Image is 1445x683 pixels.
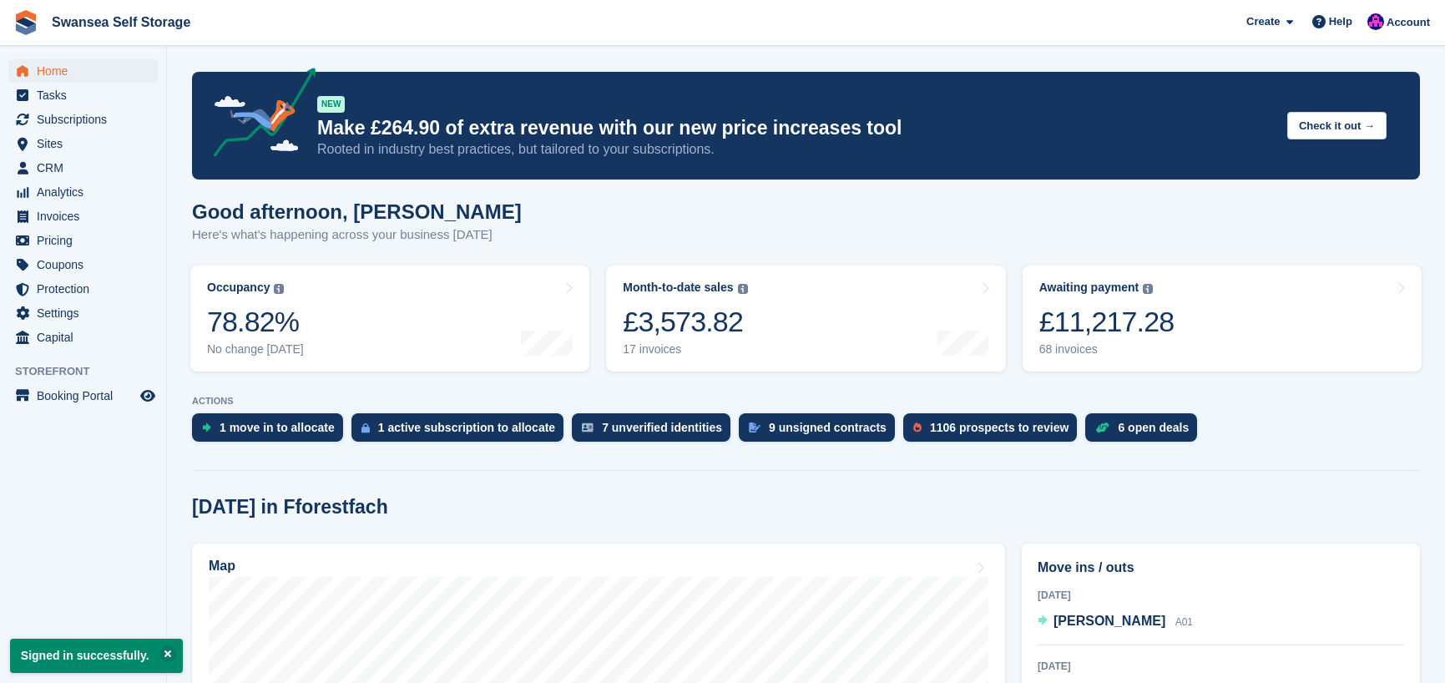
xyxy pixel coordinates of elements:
span: Account [1387,14,1430,31]
button: Check it out → [1287,112,1387,139]
a: menu [8,156,158,180]
a: menu [8,180,158,204]
span: Pricing [37,229,137,252]
div: 9 unsigned contracts [769,421,887,434]
a: 1 move in to allocate [192,413,351,450]
a: menu [8,301,158,325]
span: Help [1329,13,1352,30]
a: menu [8,205,158,228]
a: menu [8,253,158,276]
span: Subscriptions [37,108,137,131]
img: price-adjustments-announcement-icon-8257ccfd72463d97f412b2fc003d46551f7dbcb40ab6d574587a9cd5c0d94... [200,68,316,163]
a: menu [8,384,158,407]
span: Tasks [37,83,137,107]
span: Storefront [15,363,166,380]
div: £11,217.28 [1039,305,1175,339]
span: CRM [37,156,137,180]
img: stora-icon-8386f47178a22dfd0bd8f6a31ec36ba5ce8667c1dd55bd0f319d3a0aa187defe.svg [13,10,38,35]
a: menu [8,59,158,83]
a: Occupancy 78.82% No change [DATE] [190,266,589,372]
div: 1 active subscription to allocate [378,421,555,434]
div: [DATE] [1038,588,1404,603]
a: Preview store [138,386,158,406]
span: Home [37,59,137,83]
a: Swansea Self Storage [45,8,197,36]
h2: Move ins / outs [1038,558,1404,578]
img: icon-info-grey-7440780725fd019a000dd9b08b2336e03edf1995a4989e88bcd33f0948082b44.svg [1143,284,1153,294]
img: icon-info-grey-7440780725fd019a000dd9b08b2336e03edf1995a4989e88bcd33f0948082b44.svg [274,284,284,294]
span: A01 [1175,616,1193,628]
span: Analytics [37,180,137,204]
div: 78.82% [207,305,304,339]
span: Booking Portal [37,384,137,407]
div: Awaiting payment [1039,281,1139,295]
h1: Good afternoon, [PERSON_NAME] [192,200,522,223]
p: Here's what's happening across your business [DATE] [192,225,522,245]
img: Donna Davies [1367,13,1384,30]
div: 1 move in to allocate [220,421,335,434]
a: [PERSON_NAME] A01 [1038,611,1193,633]
img: icon-info-grey-7440780725fd019a000dd9b08b2336e03edf1995a4989e88bcd33f0948082b44.svg [738,284,748,294]
a: 1 active subscription to allocate [351,413,572,450]
span: Protection [37,277,137,301]
p: Signed in successfully. [10,639,183,673]
div: 68 invoices [1039,342,1175,357]
img: prospect-51fa495bee0391a8d652442698ab0144808aea92771e9ea1ae160a38d050c398.svg [913,422,922,433]
a: 1106 prospects to review [903,413,1086,450]
div: 7 unverified identities [602,421,722,434]
a: menu [8,326,158,349]
div: 6 open deals [1118,421,1189,434]
a: 6 open deals [1085,413,1205,450]
div: [DATE] [1038,659,1404,674]
img: move_ins_to_allocate_icon-fdf77a2bb77ea45bf5b3d319d69a93e2d87916cf1d5bf7949dd705db3b84f3ca.svg [202,422,211,433]
p: Rooted in industry best practices, but tailored to your subscriptions. [317,140,1274,159]
span: Settings [37,301,137,325]
img: active_subscription_to_allocate_icon-d502201f5373d7db506a760aba3b589e785aa758c864c3986d89f69b8ff3... [361,422,370,433]
a: menu [8,277,158,301]
span: Capital [37,326,137,349]
p: ACTIONS [192,396,1420,407]
div: Occupancy [207,281,270,295]
img: verify_identity-adf6edd0f0f0b5bbfe63781bf79b02c33cf7c696d77639b501bdc392416b5a36.svg [582,422,594,433]
h2: Map [209,559,235,574]
h2: [DATE] in Fforestfach [192,496,388,519]
a: 9 unsigned contracts [739,413,903,450]
img: contract_signature_icon-13c848040528278c33f63329250d36e43548de30e8caae1d1a13099fd9432cc5.svg [749,422,760,433]
div: 1106 prospects to review [930,421,1069,434]
div: Month-to-date sales [623,281,733,295]
div: NEW [317,96,345,113]
a: 7 unverified identities [572,413,739,450]
a: Month-to-date sales £3,573.82 17 invoices [606,266,1005,372]
span: Invoices [37,205,137,228]
a: Awaiting payment £11,217.28 68 invoices [1023,266,1422,372]
a: menu [8,229,158,252]
a: menu [8,108,158,131]
img: deal-1b604bf984904fb50ccaf53a9ad4b4a5d6e5aea283cecdc64d6e3604feb123c2.svg [1095,422,1109,433]
span: Create [1246,13,1280,30]
div: 17 invoices [623,342,747,357]
span: Coupons [37,253,137,276]
a: menu [8,83,158,107]
div: No change [DATE] [207,342,304,357]
div: £3,573.82 [623,305,747,339]
span: [PERSON_NAME] [1053,614,1165,628]
a: menu [8,132,158,155]
span: Sites [37,132,137,155]
p: Make £264.90 of extra revenue with our new price increases tool [317,116,1274,140]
